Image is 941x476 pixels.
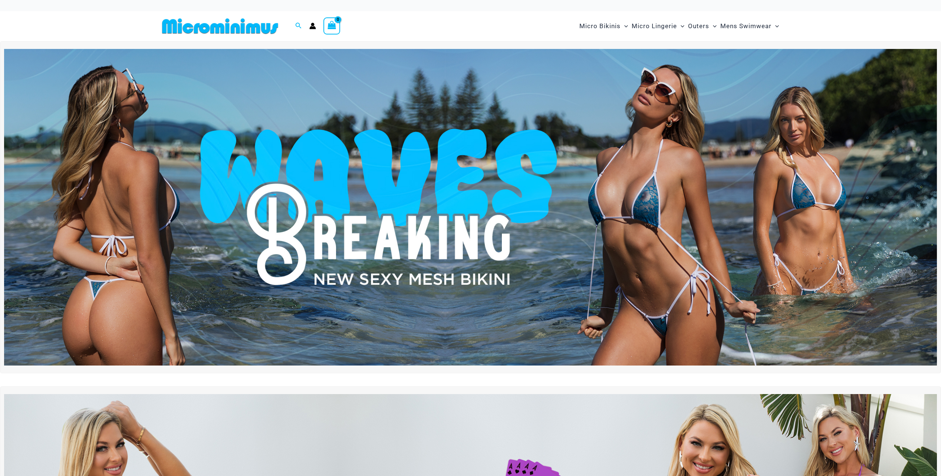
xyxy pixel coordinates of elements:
a: Micro BikinisMenu ToggleMenu Toggle [578,15,630,37]
span: Micro Lingerie [632,17,677,36]
span: Outers [688,17,709,36]
span: Menu Toggle [677,17,684,36]
a: Account icon link [309,23,316,29]
a: OutersMenu ToggleMenu Toggle [686,15,718,37]
span: Menu Toggle [621,17,628,36]
span: Micro Bikinis [579,17,621,36]
a: View Shopping Cart, empty [323,17,340,34]
span: Menu Toggle [771,17,779,36]
a: Micro LingerieMenu ToggleMenu Toggle [630,15,686,37]
img: Waves Breaking Ocean Bikini Pack [4,49,937,366]
a: Mens SwimwearMenu ToggleMenu Toggle [718,15,781,37]
nav: Site Navigation [576,14,782,39]
a: Search icon link [295,22,302,31]
span: Mens Swimwear [720,17,771,36]
span: Menu Toggle [709,17,717,36]
img: MM SHOP LOGO FLAT [159,18,281,34]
